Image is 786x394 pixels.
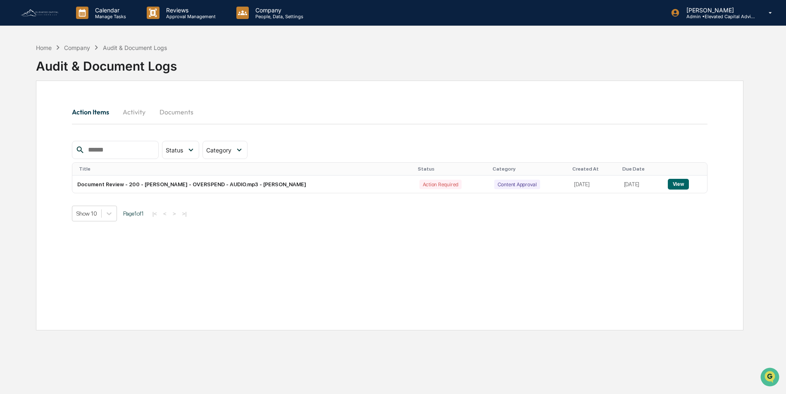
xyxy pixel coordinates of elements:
div: Status [418,166,486,172]
p: People, Data, Settings [249,14,307,19]
p: Company [249,7,307,14]
div: Due Date [622,166,660,172]
div: Audit & Document Logs [36,52,177,74]
td: [DATE] [569,176,619,193]
p: Admin • Elevated Capital Advisors [680,14,757,19]
div: Created At [572,166,615,172]
p: [PERSON_NAME] [680,7,757,14]
span: Attestations [68,104,102,112]
div: Action Required [419,180,462,189]
a: 🖐️Preclearance [5,101,57,116]
button: >| [179,210,189,217]
a: Powered byPylon [58,140,100,146]
div: secondary tabs example [72,102,708,122]
button: < [161,210,169,217]
span: Category [206,147,231,154]
p: How can we help? [8,17,150,31]
button: > [170,210,179,217]
iframe: Open customer support [760,367,782,389]
span: Page 1 of 1 [123,210,144,217]
button: |< [150,210,160,217]
div: Company [64,44,90,51]
div: 🔎 [8,121,15,127]
button: Activity [116,102,153,122]
div: Content Approval [494,180,540,189]
div: 🗄️ [60,105,67,112]
div: Category [493,166,566,172]
div: Audit & Document Logs [103,44,167,51]
p: Reviews [160,7,220,14]
td: Document Review - 200 - [PERSON_NAME] - OVERSPEND - AUDIO.mp3 - [PERSON_NAME] [72,176,414,193]
button: Documents [153,102,200,122]
span: Data Lookup [17,120,52,128]
button: Action Items [72,102,116,122]
div: We're available if you need us! [28,71,105,78]
a: 🗄️Attestations [57,101,106,116]
td: [DATE] [619,176,663,193]
span: Pylon [82,140,100,146]
div: Title [79,166,411,172]
span: Status [166,147,183,154]
p: Calendar [88,7,130,14]
a: View [668,181,689,187]
p: Approval Management [160,14,220,19]
img: logo [20,8,60,17]
div: Home [36,44,52,51]
span: Preclearance [17,104,53,112]
div: 🖐️ [8,105,15,112]
div: Start new chat [28,63,136,71]
button: Start new chat [141,66,150,76]
a: 🔎Data Lookup [5,116,55,131]
img: 1746055101610-c473b297-6a78-478c-a979-82029cc54cd1 [8,63,23,78]
p: Manage Tasks [88,14,130,19]
button: View [668,179,689,190]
